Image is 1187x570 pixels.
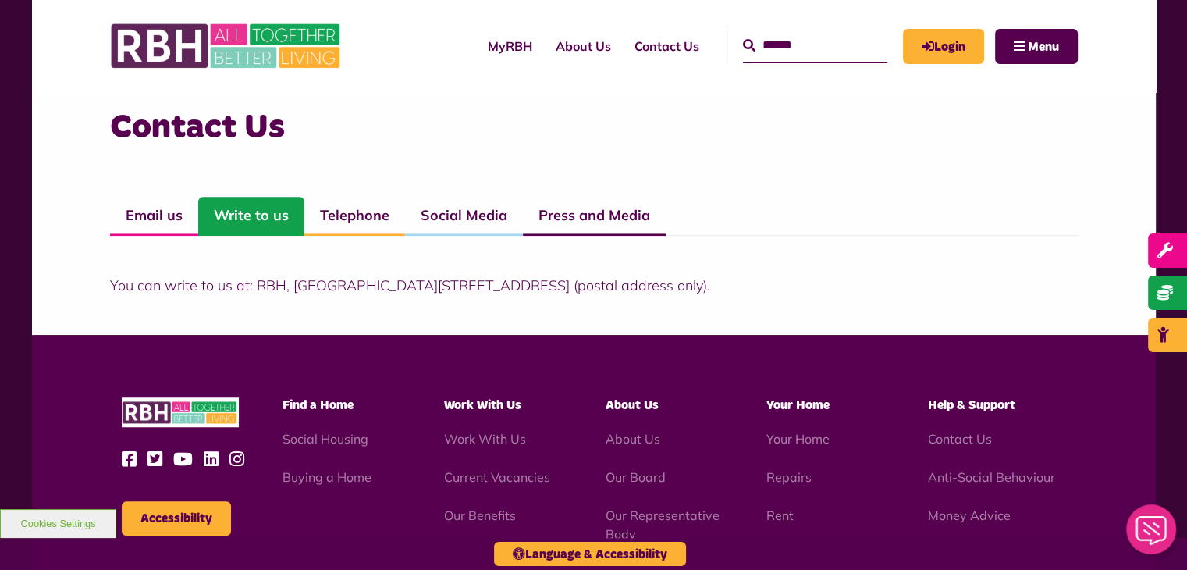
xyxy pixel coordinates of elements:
[1117,500,1187,570] iframe: Netcall Web Assistant for live chat
[444,508,516,523] a: Our Benefits
[766,399,830,411] span: Your Home
[995,29,1078,64] button: Navigation
[122,397,239,428] img: RBH
[110,197,198,236] a: Email us
[110,16,344,77] img: RBH
[766,508,794,523] a: Rent
[928,399,1015,411] span: Help & Support
[544,25,623,67] a: About Us
[494,542,686,566] button: Language & Accessibility
[743,29,887,62] input: Search
[283,469,371,485] a: Buying a Home
[122,501,231,536] button: Accessibility
[283,431,368,447] a: Social Housing - open in a new tab
[903,29,984,64] a: MyRBH
[110,275,1078,296] p: You can write to us at: RBH, [GEOGRAPHIC_DATA][STREET_ADDRESS] (postal address only).
[605,399,658,411] span: About Us
[444,399,521,411] span: Work With Us
[405,197,523,236] a: Social Media
[304,197,405,236] a: Telephone
[444,469,550,485] a: Current Vacancies
[110,105,1078,150] h3: Contact Us
[523,197,666,236] a: Press and Media
[283,399,354,411] span: Find a Home
[766,431,830,447] a: Your Home
[198,197,304,236] a: Write to us
[605,469,665,485] a: Our Board
[766,469,812,485] a: Repairs
[476,25,544,67] a: MyRBH
[605,431,659,447] a: About Us
[928,431,992,447] a: Contact Us
[623,25,711,67] a: Contact Us
[444,431,526,447] a: Work With Us
[928,508,1011,523] a: Money Advice
[928,469,1055,485] a: Anti-Social Behaviour
[605,508,719,542] a: Our Representative Body
[1028,41,1059,53] span: Menu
